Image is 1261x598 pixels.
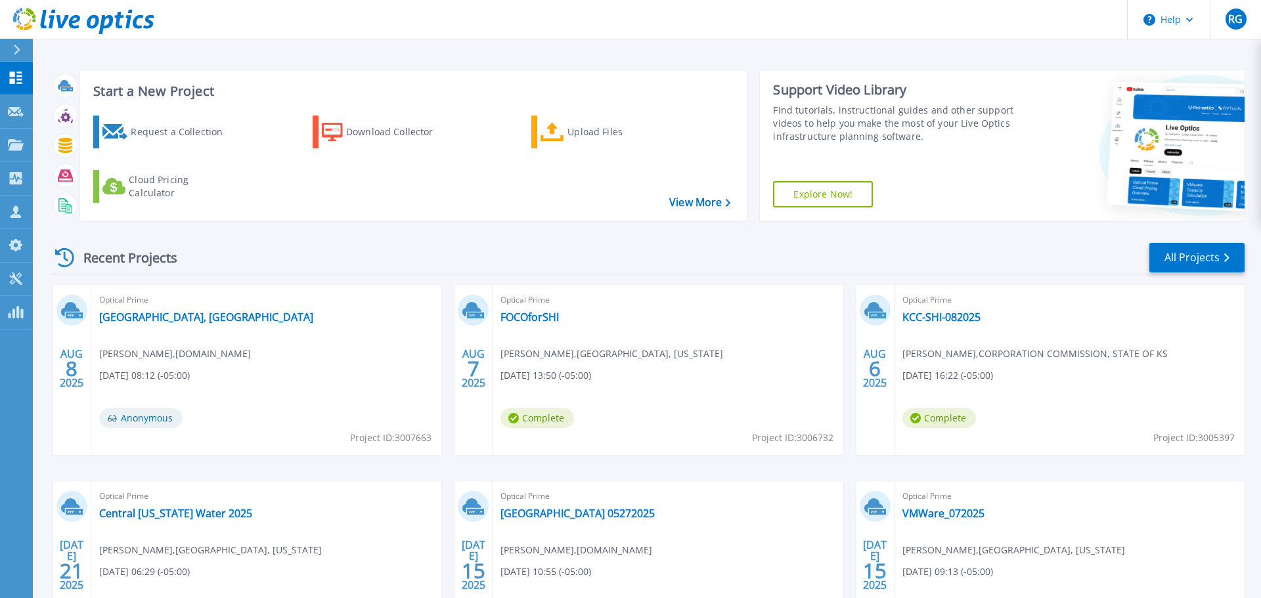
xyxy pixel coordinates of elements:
[462,565,485,576] span: 15
[99,408,183,428] span: Anonymous
[59,345,84,393] div: AUG 2025
[500,408,574,428] span: Complete
[752,431,833,445] span: Project ID: 3006732
[93,116,240,148] a: Request a Collection
[862,541,887,589] div: [DATE] 2025
[902,489,1237,503] span: Optical Prime
[99,565,190,579] span: [DATE] 06:29 (-05:00)
[350,431,431,445] span: Project ID: 3007663
[99,293,433,307] span: Optical Prime
[468,363,479,374] span: 7
[346,119,451,145] div: Download Collector
[59,541,84,589] div: [DATE] 2025
[99,310,313,324] a: [GEOGRAPHIC_DATA], [GEOGRAPHIC_DATA]
[869,363,881,374] span: 6
[863,565,887,576] span: 15
[500,507,655,520] a: [GEOGRAPHIC_DATA] 05272025
[902,310,981,324] a: KCC-SHI-082025
[99,347,251,361] span: [PERSON_NAME] , [DOMAIN_NAME]
[773,104,1020,143] div: Find tutorials, instructional guides and other support videos to help you make the most of your L...
[567,119,673,145] div: Upload Files
[66,363,77,374] span: 8
[531,116,678,148] a: Upload Files
[902,507,984,520] a: VMWare_072025
[773,181,873,207] a: Explore Now!
[902,565,993,579] span: [DATE] 09:13 (-05:00)
[902,293,1237,307] span: Optical Prime
[313,116,459,148] a: Download Collector
[500,368,591,383] span: [DATE] 13:50 (-05:00)
[93,84,730,98] h3: Start a New Project
[669,196,730,209] a: View More
[902,368,993,383] span: [DATE] 16:22 (-05:00)
[60,565,83,576] span: 21
[500,310,559,324] a: FOCOforSHI
[902,347,1168,361] span: [PERSON_NAME] , CORPORATION COMMISSION, STATE OF KS
[773,81,1020,98] div: Support Video Library
[902,543,1125,557] span: [PERSON_NAME] , [GEOGRAPHIC_DATA], [US_STATE]
[99,543,322,557] span: [PERSON_NAME] , [GEOGRAPHIC_DATA], [US_STATE]
[500,565,591,579] span: [DATE] 10:55 (-05:00)
[500,293,835,307] span: Optical Prime
[1149,243,1245,272] a: All Projects
[461,541,486,589] div: [DATE] 2025
[862,345,887,393] div: AUG 2025
[461,345,486,393] div: AUG 2025
[1153,431,1235,445] span: Project ID: 3005397
[500,543,652,557] span: [PERSON_NAME] , [DOMAIN_NAME]
[500,489,835,503] span: Optical Prime
[99,489,433,503] span: Optical Prime
[902,408,976,428] span: Complete
[51,242,195,274] div: Recent Projects
[99,507,252,520] a: Central [US_STATE] Water 2025
[131,119,236,145] div: Request a Collection
[500,347,723,361] span: [PERSON_NAME] , [GEOGRAPHIC_DATA], [US_STATE]
[99,368,190,383] span: [DATE] 08:12 (-05:00)
[129,173,234,200] div: Cloud Pricing Calculator
[1228,14,1243,24] span: RG
[93,170,240,203] a: Cloud Pricing Calculator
